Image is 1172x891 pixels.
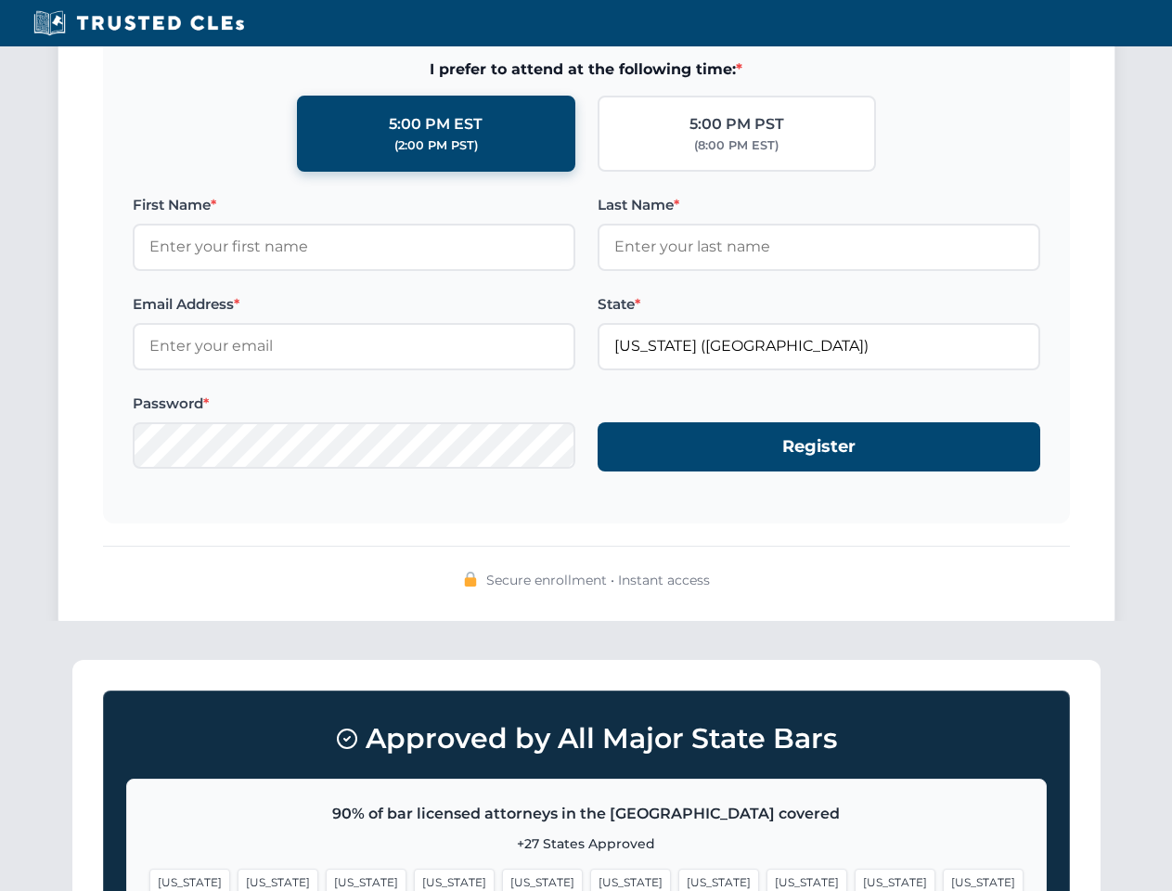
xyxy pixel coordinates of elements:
[598,194,1040,216] label: Last Name
[133,293,575,316] label: Email Address
[133,224,575,270] input: Enter your first name
[389,112,483,136] div: 5:00 PM EST
[149,802,1024,826] p: 90% of bar licensed attorneys in the [GEOGRAPHIC_DATA] covered
[689,112,784,136] div: 5:00 PM PST
[486,570,710,590] span: Secure enrollment • Instant access
[133,58,1040,82] span: I prefer to attend at the following time:
[149,833,1024,854] p: +27 States Approved
[598,422,1040,471] button: Register
[133,393,575,415] label: Password
[598,293,1040,316] label: State
[598,323,1040,369] input: Florida (FL)
[694,136,779,155] div: (8:00 PM EST)
[394,136,478,155] div: (2:00 PM PST)
[133,323,575,369] input: Enter your email
[28,9,250,37] img: Trusted CLEs
[126,714,1047,764] h3: Approved by All Major State Bars
[133,194,575,216] label: First Name
[598,224,1040,270] input: Enter your last name
[463,572,478,587] img: 🔒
